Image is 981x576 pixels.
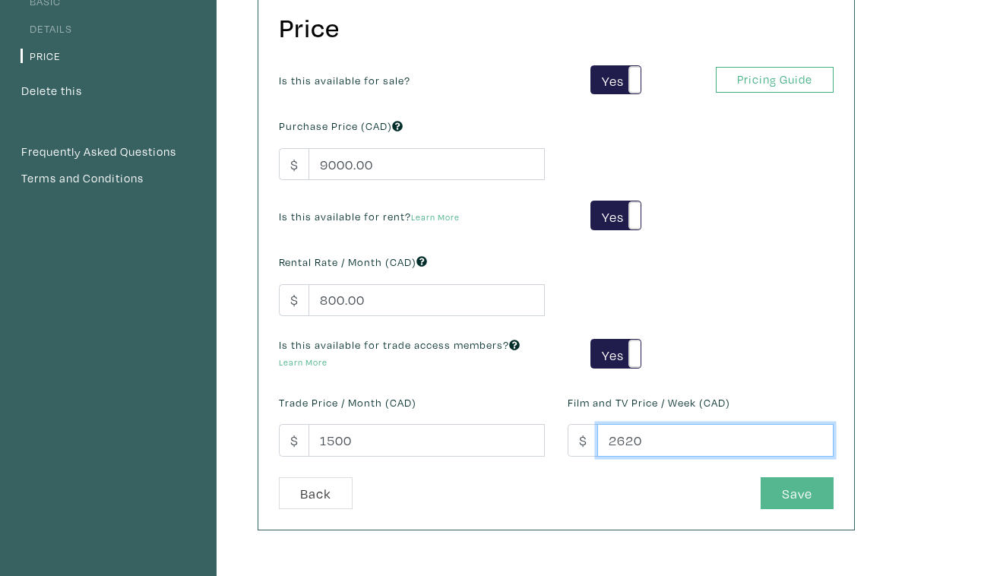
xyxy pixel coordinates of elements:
a: Terms and Conditions [21,169,196,188]
label: Yes [591,201,641,229]
a: Price [21,49,61,63]
label: Is this available for trade access members? [279,337,545,369]
div: YesNo [590,201,641,230]
h2: Price [279,11,827,44]
a: Learn More [411,211,460,223]
label: Film and TV Price / Week (CAD) [568,394,730,411]
button: Delete this [21,81,83,101]
label: Rental Rate / Month (CAD) [279,254,427,271]
label: Yes [591,340,641,368]
a: Learn More [279,356,328,368]
a: Details [21,21,72,36]
div: YesNo [590,65,641,95]
a: Pricing Guide [716,67,834,93]
label: Purchase Price (CAD) [279,118,403,135]
label: Trade Price / Month (CAD) [279,394,416,411]
label: Yes [591,66,641,94]
span: $ [279,284,309,317]
a: Frequently Asked Questions [21,142,196,162]
span: $ [279,148,309,181]
button: Save [761,477,834,510]
label: Is this available for rent? [279,208,460,225]
a: Back [279,477,353,510]
span: $ [279,424,309,457]
label: Is this available for sale? [279,72,410,89]
div: YesNo [590,339,641,369]
span: $ [568,424,598,457]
